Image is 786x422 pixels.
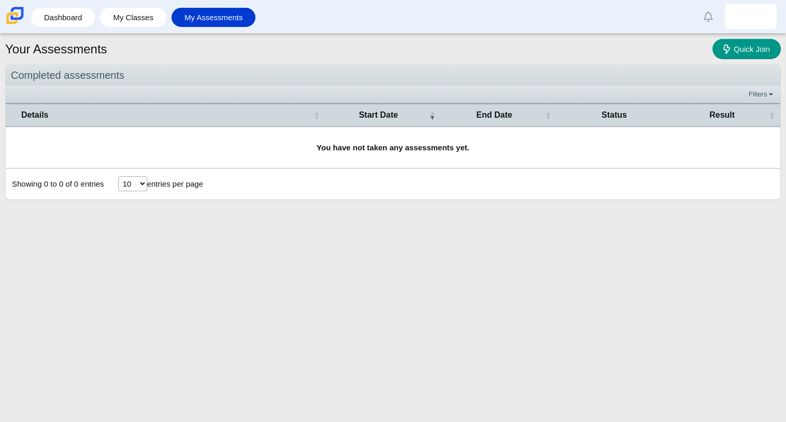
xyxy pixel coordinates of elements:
[742,8,759,25] img: paiton.scruggs.Z0W5re
[6,168,104,200] div: Showing 0 to 0 of 0 entries
[5,40,107,58] h1: Your Assessments
[6,65,780,86] div: Completed assessments
[545,110,551,120] span: End Date : Activate to sort
[177,8,251,27] a: My Assessments
[446,109,543,121] span: End Date
[147,179,203,188] label: entries per page
[725,4,777,29] a: paiton.scruggs.Z0W5re
[36,8,90,27] a: Dashboard
[697,5,720,28] a: Alerts
[677,109,767,121] span: Result
[734,45,770,53] span: Quick Join
[712,39,781,59] a: Quick Join
[317,143,469,152] b: You have not taken any assessments yet.
[746,89,778,100] a: Filters
[21,109,311,121] span: Details
[105,8,161,27] a: My Classes
[769,110,775,120] span: Result : Activate to sort
[313,110,320,120] span: Details : Activate to sort
[429,110,435,120] span: Start Date : Activate to remove sorting
[330,109,427,121] span: Start Date
[4,19,26,28] a: Carmen School of Science & Technology
[562,109,667,121] span: Status
[4,5,26,26] img: Carmen School of Science & Technology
